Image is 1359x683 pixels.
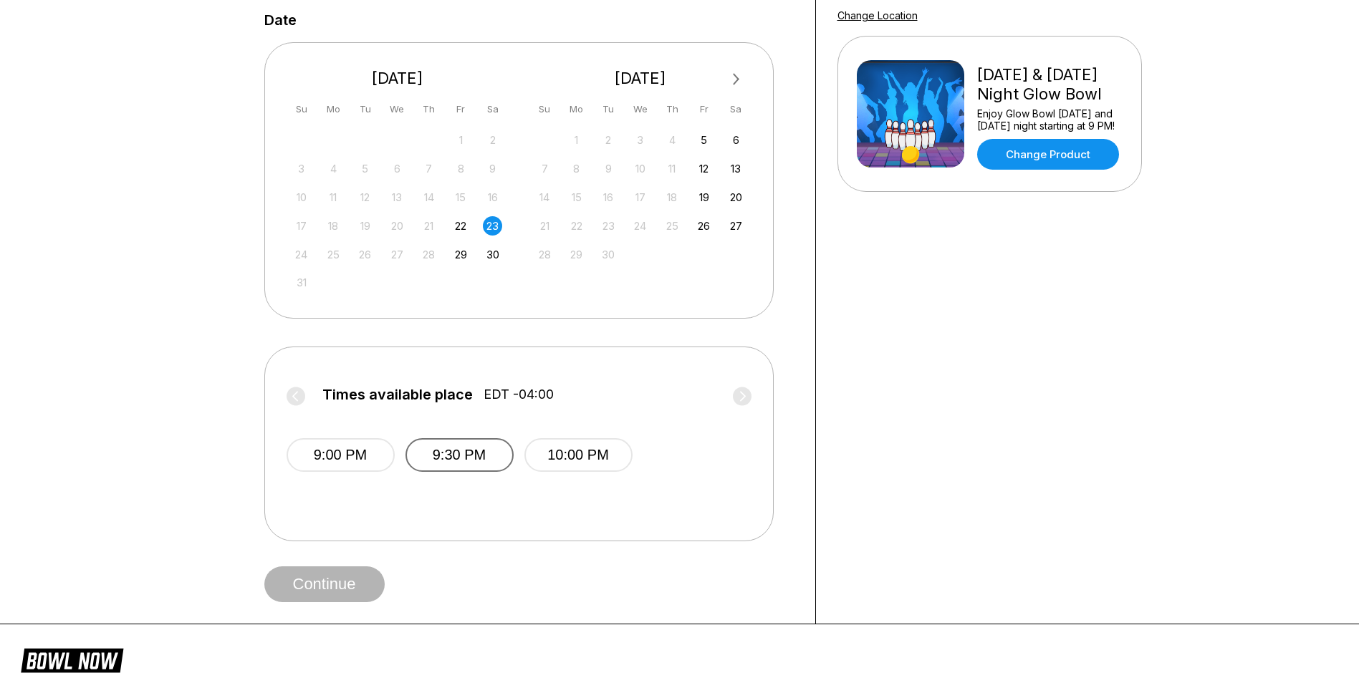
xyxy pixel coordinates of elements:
a: Change Product [977,139,1119,170]
div: Not available Sunday, August 10th, 2025 [292,188,311,207]
div: Not available Sunday, September 21st, 2025 [535,216,554,236]
div: Choose Friday, September 12th, 2025 [694,159,714,178]
div: Choose Saturday, September 13th, 2025 [726,159,746,178]
div: Not available Tuesday, August 26th, 2025 [355,245,375,264]
div: Not available Wednesday, August 20th, 2025 [388,216,407,236]
div: Not available Tuesday, September 16th, 2025 [599,188,618,207]
div: Not available Monday, September 15th, 2025 [567,188,586,207]
div: Choose Friday, September 5th, 2025 [694,130,714,150]
div: Not available Friday, August 1st, 2025 [451,130,471,150]
div: Not available Tuesday, September 23rd, 2025 [599,216,618,236]
div: Not available Friday, August 8th, 2025 [451,159,471,178]
div: Not available Saturday, August 2nd, 2025 [483,130,502,150]
div: [DATE] [287,69,509,88]
div: Tu [355,100,375,119]
div: Not available Wednesday, September 17th, 2025 [630,188,650,207]
div: Su [535,100,554,119]
button: 10:00 PM [524,438,633,472]
div: Not available Tuesday, August 19th, 2025 [355,216,375,236]
div: We [388,100,407,119]
div: Not available Thursday, August 7th, 2025 [419,159,438,178]
div: month 2025-09 [533,129,748,264]
div: Sa [483,100,502,119]
div: Not available Sunday, September 7th, 2025 [535,159,554,178]
div: Not available Monday, August 4th, 2025 [324,159,343,178]
img: Friday & Saturday Night Glow Bowl [857,60,964,168]
div: Not available Tuesday, September 9th, 2025 [599,159,618,178]
div: Choose Saturday, September 6th, 2025 [726,130,746,150]
div: Th [663,100,682,119]
div: Not available Wednesday, September 10th, 2025 [630,159,650,178]
div: Not available Wednesday, August 6th, 2025 [388,159,407,178]
div: Not available Thursday, August 28th, 2025 [419,245,438,264]
div: Fr [451,100,471,119]
button: Next Month [725,68,748,91]
div: We [630,100,650,119]
div: Not available Wednesday, August 27th, 2025 [388,245,407,264]
div: Choose Friday, September 19th, 2025 [694,188,714,207]
div: Not available Wednesday, September 24th, 2025 [630,216,650,236]
div: [DATE] [529,69,751,88]
button: 9:00 PM [287,438,395,472]
label: Date [264,12,297,28]
div: Not available Thursday, August 14th, 2025 [419,188,438,207]
button: 9:30 PM [405,438,514,472]
div: Not available Thursday, August 21st, 2025 [419,216,438,236]
div: Choose Saturday, August 30th, 2025 [483,245,502,264]
div: Not available Thursday, September 4th, 2025 [663,130,682,150]
div: Not available Monday, August 18th, 2025 [324,216,343,236]
span: Times available place [322,387,473,402]
div: Not available Saturday, August 16th, 2025 [483,188,502,207]
div: Not available Monday, August 25th, 2025 [324,245,343,264]
div: Enjoy Glow Bowl [DATE] and [DATE] night starting at 9 PM! [977,107,1123,132]
div: [DATE] & [DATE] Night Glow Bowl [977,65,1123,104]
div: Mo [324,100,343,119]
div: Not available Wednesday, September 3rd, 2025 [630,130,650,150]
div: Not available Sunday, August 31st, 2025 [292,273,311,292]
div: Not available Monday, September 8th, 2025 [567,159,586,178]
div: Not available Sunday, August 24th, 2025 [292,245,311,264]
div: Sa [726,100,746,119]
div: Not available Monday, September 29th, 2025 [567,245,586,264]
div: month 2025-08 [290,129,505,293]
div: Not available Tuesday, August 5th, 2025 [355,159,375,178]
span: EDT -04:00 [484,387,554,402]
div: Not available Thursday, September 25th, 2025 [663,216,682,236]
div: Not available Sunday, September 28th, 2025 [535,245,554,264]
div: Choose Friday, August 22nd, 2025 [451,216,471,236]
div: Not available Monday, August 11th, 2025 [324,188,343,207]
div: Not available Sunday, September 14th, 2025 [535,188,554,207]
div: Not available Monday, September 22nd, 2025 [567,216,586,236]
div: Not available Sunday, August 17th, 2025 [292,216,311,236]
a: Change Location [837,9,918,21]
div: Choose Saturday, September 20th, 2025 [726,188,746,207]
div: Choose Saturday, September 27th, 2025 [726,216,746,236]
div: Th [419,100,438,119]
div: Not available Wednesday, August 13th, 2025 [388,188,407,207]
div: Not available Tuesday, September 30th, 2025 [599,245,618,264]
div: Not available Friday, August 15th, 2025 [451,188,471,207]
div: Fr [694,100,714,119]
div: Not available Saturday, August 9th, 2025 [483,159,502,178]
div: Choose Friday, September 26th, 2025 [694,216,714,236]
div: Choose Saturday, August 23rd, 2025 [483,216,502,236]
div: Not available Thursday, September 18th, 2025 [663,188,682,207]
div: Not available Tuesday, September 2nd, 2025 [599,130,618,150]
div: Choose Friday, August 29th, 2025 [451,245,471,264]
div: Mo [567,100,586,119]
div: Su [292,100,311,119]
div: Not available Thursday, September 11th, 2025 [663,159,682,178]
div: Not available Monday, September 1st, 2025 [567,130,586,150]
div: Not available Tuesday, August 12th, 2025 [355,188,375,207]
div: Tu [599,100,618,119]
div: Not available Sunday, August 3rd, 2025 [292,159,311,178]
